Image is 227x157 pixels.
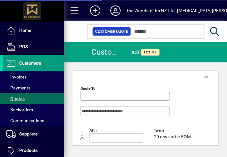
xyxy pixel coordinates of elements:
[19,132,38,137] span: Suppliers
[85,5,105,16] button: Add
[89,128,97,133] mat-label: Attn
[3,23,64,39] a: Home
[105,5,126,16] button: Profile
[3,39,64,55] a: POS
[80,86,96,91] mat-label: Quote To
[19,148,38,153] span: Products
[154,134,191,140] span: 20 days after EOM
[132,47,144,58] div: #36685
[19,60,41,66] span: Customers
[6,85,30,90] span: Payments
[6,107,33,112] span: Backorders
[3,126,64,143] a: Suppliers
[91,47,119,57] div: Customer Quote
[6,96,25,101] span: Quotes
[3,82,64,93] a: Payments
[3,71,64,82] a: Invoices
[154,128,192,133] span: Terms
[6,74,27,79] span: Invoices
[19,28,31,33] span: Home
[3,115,64,126] a: Communications
[95,28,128,35] span: Customer Quote
[126,5,177,16] div: The Woodsmiths NZ Ltd .
[144,50,157,54] span: Active
[3,104,64,115] a: Backorders
[3,93,64,104] a: Quotes
[19,44,28,49] span: POS
[6,118,44,123] span: Communications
